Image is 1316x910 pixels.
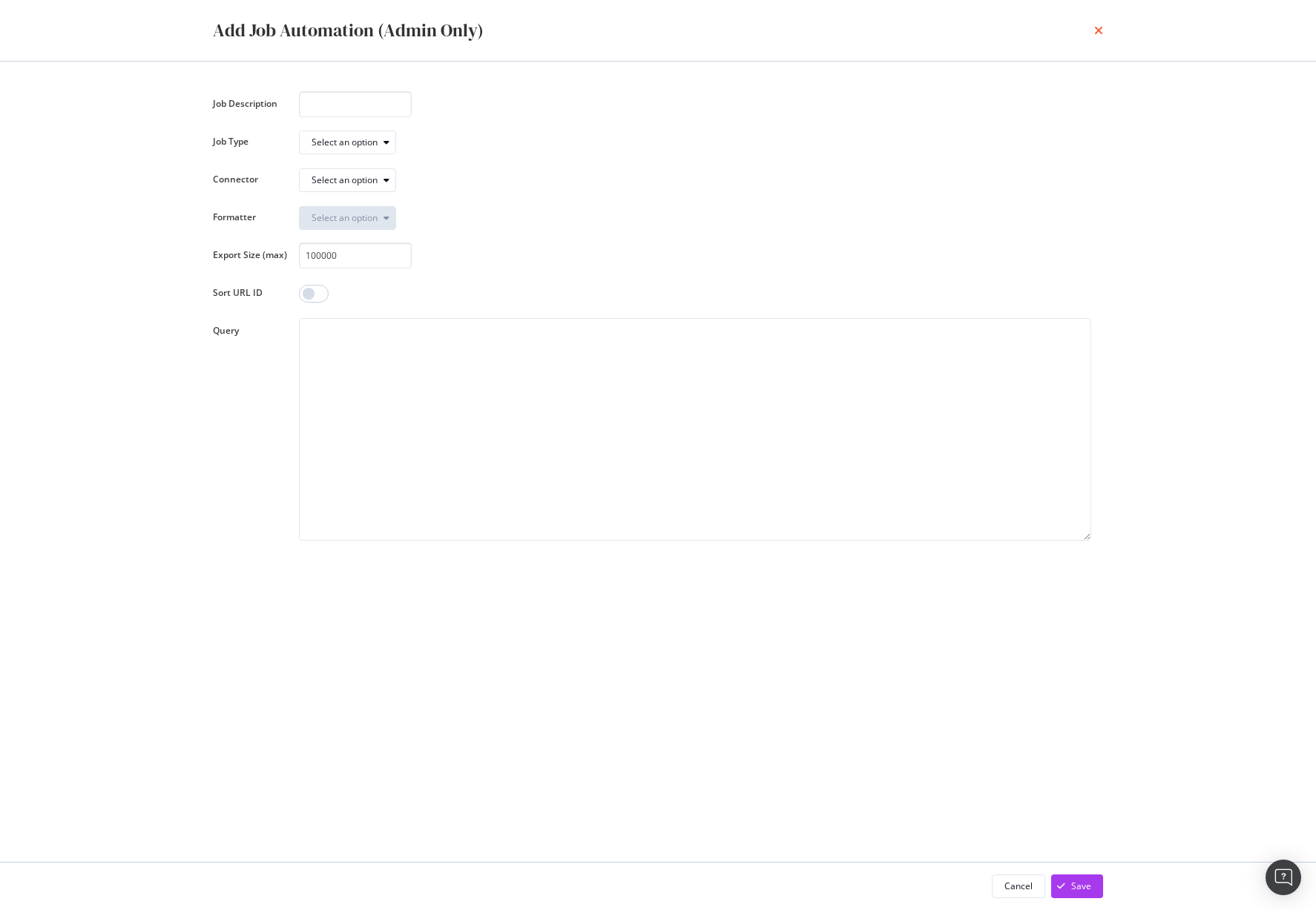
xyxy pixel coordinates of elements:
div: Open Intercom Messenger [1266,860,1301,895]
label: Connector [213,173,287,189]
label: Export Size (max) [213,248,287,265]
div: Add Job Automation (Admin Only) [213,18,484,43]
div: times [1094,18,1103,43]
label: Job Description [213,97,287,113]
button: Save [1051,874,1103,898]
button: Select an option [299,206,396,230]
div: Select an option [312,138,378,147]
label: Formatter [213,211,287,227]
div: Select an option [312,214,378,222]
div: Cancel [1004,880,1033,892]
button: Cancel [992,874,1045,898]
div: Save [1071,880,1091,892]
label: Job Type [213,135,287,151]
label: Query [213,324,287,537]
button: Select an option [299,131,396,154]
button: Select an option [299,168,396,192]
label: Sort URL ID [213,286,287,303]
div: Select an option [312,176,378,185]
